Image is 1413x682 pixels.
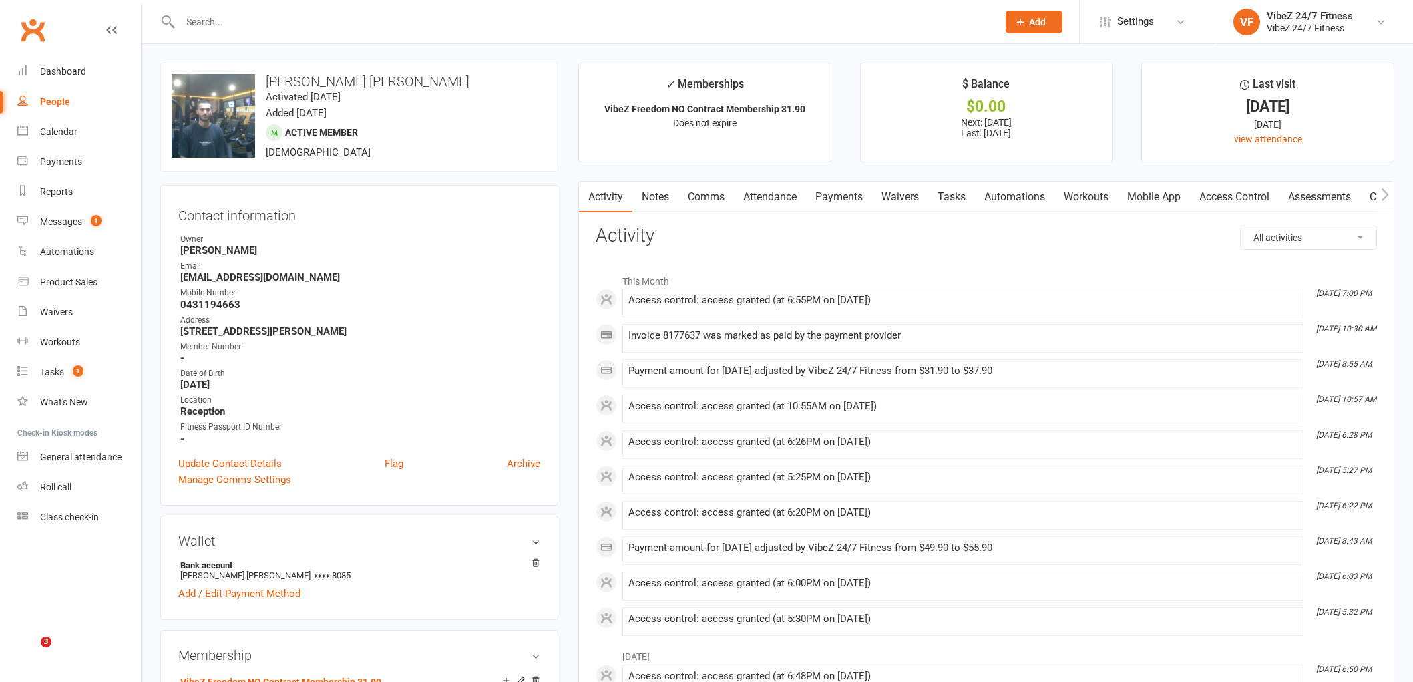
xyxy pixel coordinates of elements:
div: Payments [40,156,82,167]
h3: Wallet [178,534,540,548]
h3: [PERSON_NAME] [PERSON_NAME] [172,74,547,89]
div: Member Number [180,341,540,353]
span: Add [1029,17,1046,27]
div: Email [180,260,540,273]
span: Active member [285,127,358,138]
a: Manage Comms Settings [178,472,291,488]
a: People [17,87,141,117]
div: Messages [40,216,82,227]
strong: - [180,352,540,364]
div: What's New [40,397,88,407]
a: Payments [806,182,872,212]
div: VibeZ 24/7 Fitness [1267,10,1353,22]
li: [DATE] [596,643,1377,664]
i: [DATE] 8:43 AM [1316,536,1372,546]
i: [DATE] 10:30 AM [1316,324,1376,333]
strong: Bank account [180,560,534,570]
div: Class check-in [40,512,99,522]
div: Reports [40,186,73,197]
div: Payment amount for [DATE] adjusted by VibeZ 24/7 Fitness from $31.90 to $37.90 [628,365,1297,377]
div: Memberships [666,75,744,100]
strong: [STREET_ADDRESS][PERSON_NAME] [180,325,540,337]
a: view attendance [1234,134,1302,144]
p: Next: [DATE] Last: [DATE] [873,117,1100,138]
a: Tasks 1 [17,357,141,387]
div: Access control: access granted (at 6:20PM on [DATE]) [628,507,1297,518]
h3: Contact information [178,203,540,223]
a: General attendance kiosk mode [17,442,141,472]
a: Archive [507,456,540,472]
span: Settings [1117,7,1154,37]
div: Dashboard [40,66,86,77]
div: Access control: access granted (at 5:25PM on [DATE]) [628,472,1297,483]
div: Mobile Number [180,287,540,299]
i: [DATE] 6:03 PM [1316,572,1372,581]
a: Product Sales [17,267,141,297]
a: Update Contact Details [178,456,282,472]
a: Workouts [1054,182,1118,212]
a: Flag [385,456,403,472]
img: image1744878064.png [172,74,255,158]
div: Waivers [40,307,73,317]
div: Access control: access granted (at 6:26PM on [DATE]) [628,436,1297,448]
i: [DATE] 6:50 PM [1316,665,1372,674]
i: [DATE] 6:22 PM [1316,501,1372,510]
a: Workouts [17,327,141,357]
span: 1 [73,365,83,377]
div: [DATE] [1154,117,1382,132]
strong: Reception [180,405,540,417]
strong: [PERSON_NAME] [180,244,540,257]
div: Automations [40,246,94,257]
span: Does not expire [673,118,737,128]
div: Access control: access granted (at 6:55PM on [DATE]) [628,295,1297,306]
a: Comms [678,182,734,212]
div: Last visit [1240,75,1295,100]
div: Location [180,394,540,407]
a: Messages 1 [17,207,141,237]
strong: VibeZ Freedom NO Contract Membership 31.90 [604,104,805,114]
div: $0.00 [873,100,1100,114]
a: Automations [975,182,1054,212]
iframe: Intercom live chat [13,637,45,669]
i: [DATE] 10:57 AM [1316,395,1376,404]
a: Attendance [734,182,806,212]
div: VF [1233,9,1260,35]
div: People [40,96,70,107]
div: Access control: access granted (at 6:00PM on [DATE]) [628,578,1297,589]
div: Access control: access granted (at 5:30PM on [DATE]) [628,613,1297,625]
i: [DATE] 8:55 AM [1316,359,1372,369]
input: Search... [176,13,988,31]
div: Calendar [40,126,77,137]
div: [DATE] [1154,100,1382,114]
div: General attendance [40,452,122,462]
div: Owner [180,233,540,246]
a: Access Control [1190,182,1279,212]
a: Reports [17,177,141,207]
li: [PERSON_NAME] [PERSON_NAME] [178,558,540,582]
strong: - [180,433,540,445]
time: Added [DATE] [266,107,327,119]
a: Clubworx [16,13,49,47]
div: Tasks [40,367,64,377]
strong: [DATE] [180,379,540,391]
div: Product Sales [40,277,97,287]
a: Dashboard [17,57,141,87]
i: [DATE] 6:28 PM [1316,430,1372,440]
div: Address [180,314,540,327]
a: Roll call [17,472,141,502]
div: Access control: access granted (at 6:48PM on [DATE]) [628,671,1297,682]
span: 1 [91,215,102,226]
div: Payment amount for [DATE] adjusted by VibeZ 24/7 Fitness from $49.90 to $55.90 [628,542,1297,554]
a: Automations [17,237,141,267]
div: Fitness Passport ID Number [180,421,540,434]
a: Activity [579,182,632,212]
a: Class kiosk mode [17,502,141,532]
li: This Month [596,267,1377,289]
h3: Membership [178,648,540,663]
strong: [EMAIL_ADDRESS][DOMAIN_NAME] [180,271,540,283]
a: Waivers [872,182,928,212]
i: [DATE] 5:27 PM [1316,466,1372,475]
span: 3 [41,637,51,647]
i: [DATE] 7:00 PM [1316,289,1372,298]
a: Waivers [17,297,141,327]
